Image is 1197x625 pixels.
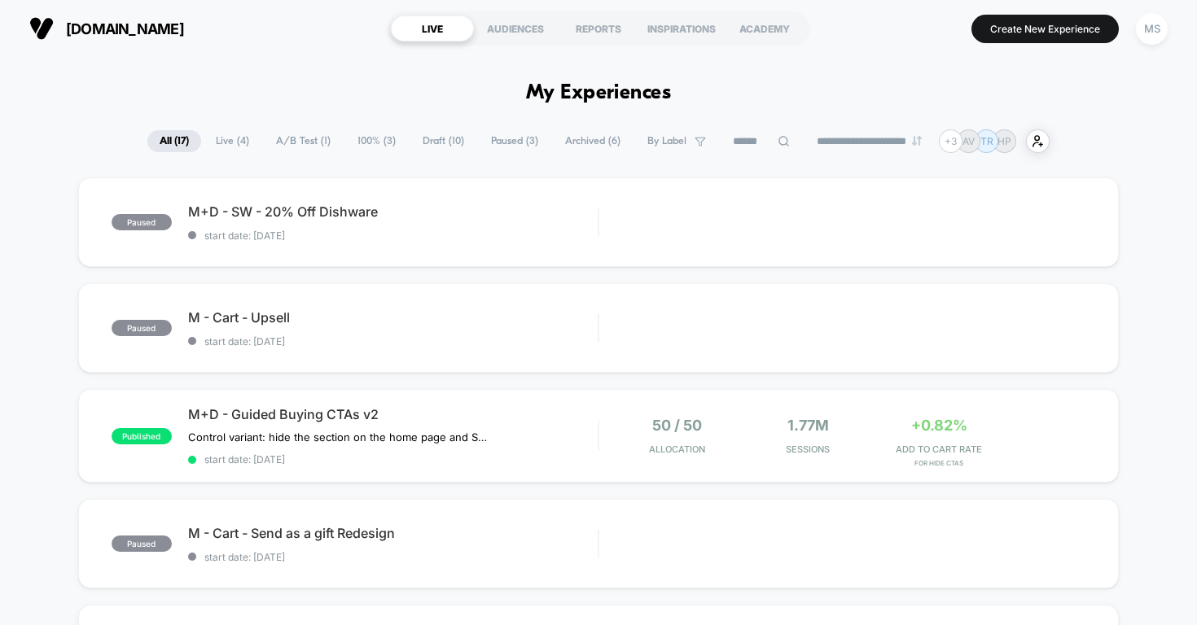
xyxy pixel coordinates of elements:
span: Allocation [649,444,705,455]
p: TR [980,135,993,147]
div: AUDIENCES [474,15,557,42]
span: start date: [DATE] [188,453,598,465]
span: start date: [DATE] [188,335,598,347]
button: MS [1131,12,1173,46]
span: 50 / 50 [652,417,702,434]
p: AV [962,135,975,147]
span: 100% ( 3 ) [345,130,408,152]
span: paused [112,535,172,552]
span: A/B Test ( 1 ) [264,130,343,152]
button: [DOMAIN_NAME] [24,15,189,42]
span: for Hide CTAs [878,459,1001,467]
div: REPORTS [557,15,640,42]
span: Paused ( 3 ) [479,130,550,152]
button: Create New Experience [971,15,1119,43]
span: Control variant: hide the section on the home page and S2D PDP, hide GWYF CTATest variant: add th... [188,431,490,444]
p: HP [997,135,1011,147]
span: M+D - Guided Buying CTAs v2 [188,406,598,422]
span: Archived ( 6 ) [553,130,633,152]
div: INSPIRATIONS [640,15,723,42]
span: Draft ( 10 ) [410,130,476,152]
span: M - Cart - Upsell [188,309,598,326]
div: + 3 [939,129,962,153]
img: Visually logo [29,16,54,41]
span: All ( 17 ) [147,130,201,152]
span: Sessions [747,444,870,455]
span: M+D - SW - 20% Off Dishware [188,203,598,220]
img: end [912,136,922,146]
span: published [112,428,172,444]
span: 1.77M [787,417,829,434]
span: M - Cart - Send as a gift Redesign [188,525,598,541]
div: LIVE [391,15,474,42]
div: MS [1136,13,1168,45]
span: paused [112,214,172,230]
span: By Label [647,135,686,147]
span: start date: [DATE] [188,229,598,242]
span: start date: [DATE] [188,551,598,563]
div: ACADEMY [723,15,806,42]
span: ADD TO CART RATE [878,444,1001,455]
span: [DOMAIN_NAME] [66,20,184,37]
span: +0.82% [911,417,967,434]
span: paused [112,320,172,336]
span: Live ( 4 ) [204,130,261,152]
h1: My Experiences [526,81,672,105]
